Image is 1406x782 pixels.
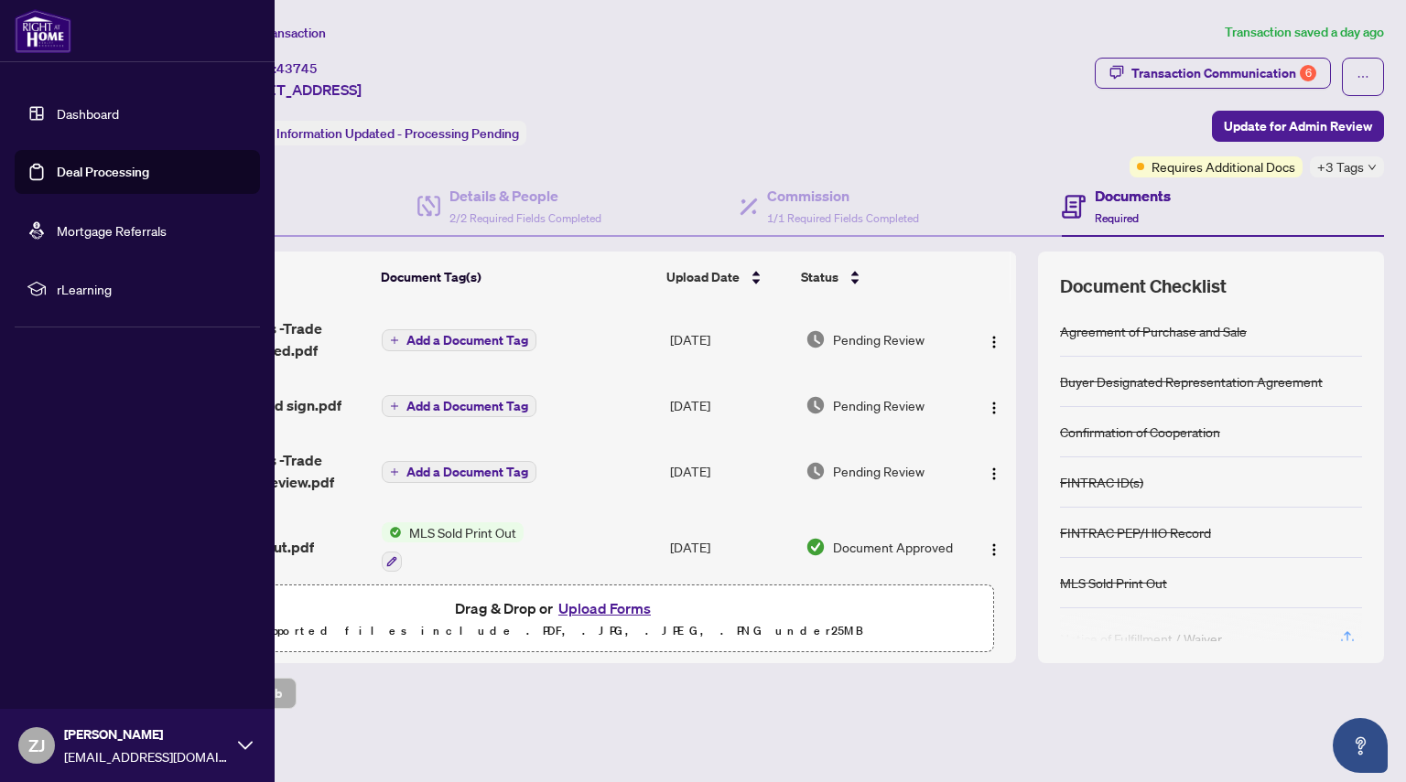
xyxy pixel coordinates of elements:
th: Upload Date [659,252,794,303]
span: Update for Admin Review [1224,112,1372,141]
button: Add a Document Tag [382,460,536,484]
h4: Details & People [449,185,601,207]
span: plus [390,336,399,345]
div: Confirmation of Cooperation [1060,422,1220,442]
span: [STREET_ADDRESS] [227,79,362,101]
span: [PERSON_NAME] [64,724,229,745]
img: Document Status [806,395,826,415]
button: Add a Document Tag [382,461,536,483]
a: Dashboard [57,105,119,122]
td: [DATE] [663,434,798,508]
div: Transaction Communication [1131,59,1316,88]
span: MLS Sold Print Out [402,522,524,542]
span: +3 Tags [1317,156,1364,177]
span: Drag & Drop orUpload FormsSupported files include .PDF, .JPG, .JPEG, .PNG under25MB [118,585,993,653]
td: [DATE] [663,303,798,376]
span: ellipsis [1357,70,1369,83]
h4: Commission [767,185,919,207]
button: Logo [979,532,1009,562]
th: Status [794,252,962,303]
span: Status [801,267,838,287]
button: Upload Forms [553,596,656,620]
a: Deal Processing [57,164,149,180]
button: Status IconMLS Sold Print Out [382,522,524,572]
th: Document Tag(s) [373,252,659,303]
td: [DATE] [663,508,798,586]
img: Status Icon [382,522,402,542]
span: plus [390,467,399,477]
p: Supported files include .PDF, .JPG, .JPEG, .PNG under 25 MB [129,620,982,642]
div: MLS Sold Print Out [1060,573,1167,593]
span: rLearning [57,279,247,299]
button: Add a Document Tag [382,395,536,417]
span: Add a Document Tag [406,334,528,347]
button: Logo [979,391,1009,420]
img: Logo [987,335,1001,349]
span: Requires Additional Docs [1152,156,1295,177]
button: Transaction Communication6 [1095,58,1331,89]
span: View Transaction [228,25,326,41]
button: Add a Document Tag [382,394,536,418]
span: Required [1095,211,1139,225]
img: Document Status [806,461,826,481]
img: Document Status [806,537,826,557]
span: 1/1 Required Fields Completed [767,211,919,225]
div: FINTRAC ID(s) [1060,472,1143,492]
img: Logo [987,401,1001,415]
span: Upload Date [666,267,740,287]
span: ZJ [28,733,45,758]
span: Drag & Drop or [455,596,656,620]
div: 6 [1300,65,1316,81]
span: 43745 [276,60,318,77]
span: Pending Review [833,395,925,415]
img: Document Status [806,329,826,349]
td: [DATE] [663,376,798,434]
button: Add a Document Tag [382,328,536,352]
div: Status: [227,121,526,145]
span: Pending Review [833,461,925,481]
article: Transaction saved a day ago [1225,22,1384,43]
span: Document Checklist [1060,273,1227,299]
button: Logo [979,325,1009,354]
img: Logo [987,542,1001,557]
span: [EMAIL_ADDRESS][DOMAIN_NAME] [64,746,229,766]
h4: Documents [1095,185,1171,207]
button: Logo [979,456,1009,486]
a: Mortgage Referrals [57,222,167,239]
span: Information Updated - Processing Pending [276,125,519,142]
img: Logo [987,466,1001,481]
div: FINTRAC PEP/HIO Record [1060,522,1211,542]
span: 2/2 Required Fields Completed [449,211,601,225]
button: Add a Document Tag [382,329,536,351]
span: Add a Document Tag [406,466,528,478]
img: logo [15,9,71,53]
button: Update for Admin Review [1212,111,1384,142]
span: plus [390,402,399,411]
span: down [1368,163,1377,172]
span: Document Approved [833,537,953,557]
span: Add a Document Tag [406,400,528,412]
div: Buyer Designated Representation Agreement [1060,371,1323,391]
span: Pending Review [833,329,925,349]
button: Open asap [1333,718,1388,773]
div: Agreement of Purchase and Sale [1060,321,1247,341]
